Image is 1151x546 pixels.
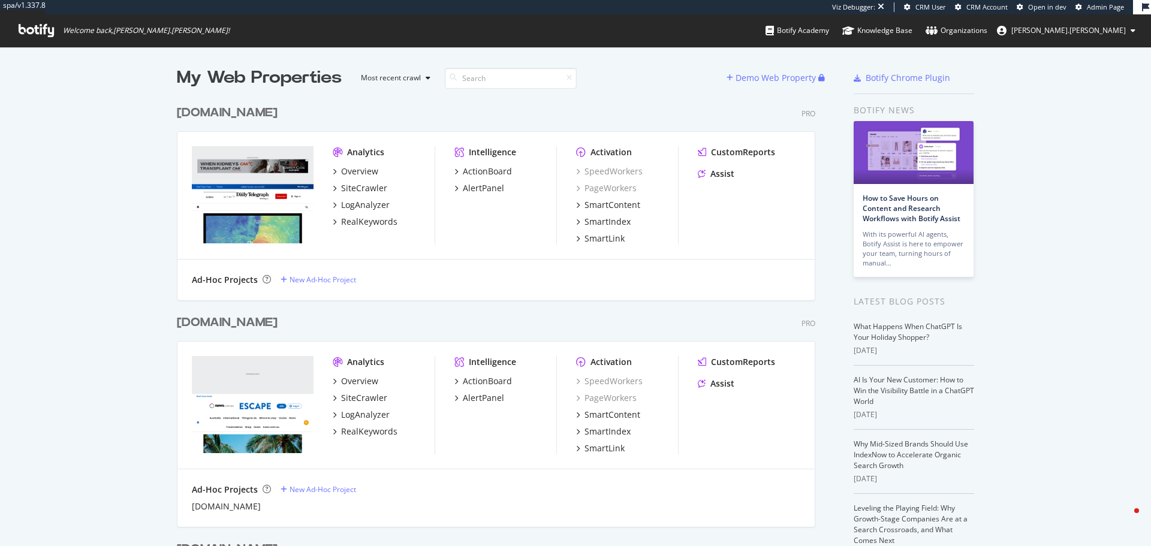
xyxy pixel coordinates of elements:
div: Assist [710,378,734,390]
button: [PERSON_NAME].[PERSON_NAME] [987,21,1145,40]
a: AI Is Your New Customer: How to Win the Visibility Battle in a ChatGPT World [854,375,974,406]
div: [DOMAIN_NAME] [177,104,278,122]
a: [DOMAIN_NAME] [192,500,261,512]
div: Ad-Hoc Projects [192,274,258,286]
div: Organizations [926,25,987,37]
a: AlertPanel [454,392,504,404]
a: Organizations [926,14,987,47]
div: Botify Chrome Plugin [866,72,950,84]
a: Assist [698,378,734,390]
div: CustomReports [711,356,775,368]
a: AlertPanel [454,182,504,194]
div: LogAnalyzer [341,199,390,211]
div: New Ad-Hoc Project [290,484,356,494]
iframe: Intercom live chat [1110,505,1139,534]
a: Open in dev [1017,2,1066,12]
a: Overview [333,375,378,387]
div: Latest Blog Posts [854,295,974,308]
div: [DATE] [854,345,974,356]
a: [DOMAIN_NAME] [177,314,282,331]
div: ActionBoard [463,165,512,177]
div: Botify Academy [766,25,829,37]
a: Admin Page [1075,2,1124,12]
div: CustomReports [711,146,775,158]
div: Activation [590,356,632,368]
div: Intelligence [469,356,516,368]
div: AlertPanel [463,392,504,404]
div: SpeedWorkers [576,375,643,387]
span: CRM Account [966,2,1008,11]
img: www.escape.com.au [192,356,314,453]
div: [DATE] [854,473,974,484]
a: LogAnalyzer [333,199,390,211]
div: Knowledge Base [842,25,912,37]
a: SiteCrawler [333,392,387,404]
div: SmartLink [584,442,625,454]
button: Demo Web Property [727,68,818,88]
div: SiteCrawler [341,392,387,404]
a: SmartIndex [576,216,631,228]
div: [DOMAIN_NAME] [177,314,278,331]
div: With its powerful AI agents, Botify Assist is here to empower your team, turning hours of manual… [863,230,965,268]
div: SmartIndex [584,426,631,438]
div: Activation [590,146,632,158]
a: SiteCrawler [333,182,387,194]
a: [DOMAIN_NAME] [177,104,282,122]
span: Welcome back, [PERSON_NAME].[PERSON_NAME] ! [63,26,230,35]
img: www.dailytelegraph.com.au [192,146,314,243]
div: Overview [341,375,378,387]
a: LogAnalyzer [333,409,390,421]
a: SmartContent [576,199,640,211]
div: [DATE] [854,409,974,420]
a: Botify Academy [766,14,829,47]
div: Pro [802,318,815,328]
a: CRM Account [955,2,1008,12]
img: How to Save Hours on Content and Research Workflows with Botify Assist [854,121,974,184]
a: Botify Chrome Plugin [854,72,950,84]
div: Analytics [347,146,384,158]
div: Overview [341,165,378,177]
a: Leveling the Playing Field: Why Growth-Stage Companies Are at a Search Crossroads, and What Comes... [854,503,968,545]
div: New Ad-Hoc Project [290,274,356,285]
a: How to Save Hours on Content and Research Workflows with Botify Assist [863,193,960,224]
a: PageWorkers [576,182,637,194]
div: SmartContent [584,199,640,211]
div: Pro [802,108,815,119]
input: Search [445,68,577,89]
a: RealKeywords [333,216,397,228]
a: SpeedWorkers [576,165,643,177]
div: LogAnalyzer [341,409,390,421]
a: Knowledge Base [842,14,912,47]
div: Botify news [854,104,974,117]
div: SmartLink [584,233,625,245]
a: ActionBoard [454,165,512,177]
a: ActionBoard [454,375,512,387]
a: RealKeywords [333,426,397,438]
div: ActionBoard [463,375,512,387]
span: Open in dev [1028,2,1066,11]
div: Assist [710,168,734,180]
div: Demo Web Property [736,72,816,84]
div: Viz Debugger: [832,2,875,12]
div: Intelligence [469,146,516,158]
a: SmartLink [576,233,625,245]
a: PageWorkers [576,392,637,404]
a: SmartLink [576,442,625,454]
a: New Ad-Hoc Project [281,274,356,285]
div: RealKeywords [341,426,397,438]
span: Admin Page [1087,2,1124,11]
div: SiteCrawler [341,182,387,194]
div: Most recent crawl [361,74,421,82]
div: AlertPanel [463,182,504,194]
a: CustomReports [698,356,775,368]
a: New Ad-Hoc Project [281,484,356,494]
a: Assist [698,168,734,180]
a: CustomReports [698,146,775,158]
button: Most recent crawl [351,68,435,88]
div: Ad-Hoc Projects [192,484,258,496]
div: SmartIndex [584,216,631,228]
